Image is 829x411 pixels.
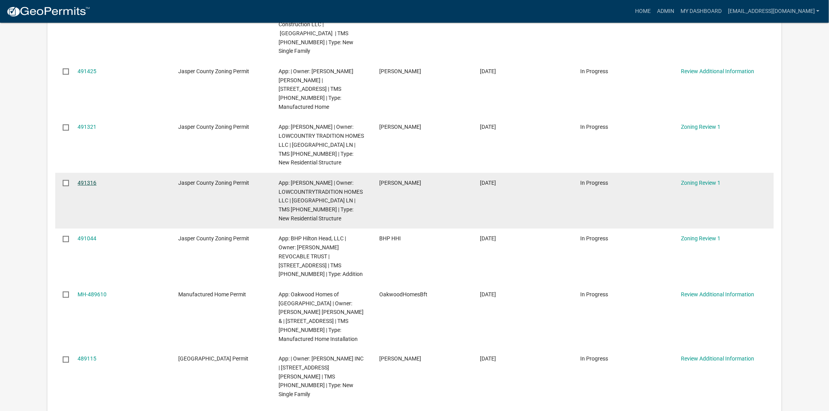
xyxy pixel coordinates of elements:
[681,291,754,297] a: Review Additional Information
[379,180,421,186] span: Richard Ratcliff
[178,356,248,362] span: Jasper County Building Permit
[178,68,249,74] span: Jasper County Zoning Permit
[654,4,677,19] a: Admin
[279,180,363,222] span: App: Richard Ratcliff | Owner: LOWCOUNTRYTRADITION HOMES LLC | WELLINGTON LN | TMS 063-00-07-047 ...
[78,356,96,362] a: 489115
[581,124,608,130] span: In Progress
[681,180,720,186] a: Zoning Review 1
[379,235,401,242] span: BHP HHI
[279,12,354,54] span: App: | Owner: Next Chapter Construction LLC | 15 Pickerel Loop | TMS 081-00-03-030 | Type: New Si...
[681,235,720,242] a: Zoning Review 1
[681,356,754,362] a: Review Additional Information
[581,356,608,362] span: In Progress
[279,68,354,110] span: App: | Owner: SOLIS ALEXIS DELAFUENTE | 210 LIME HOUSE RD | TMS 039-00-07-022 | Type: Manufacture...
[581,235,608,242] span: In Progress
[78,124,96,130] a: 491321
[78,235,96,242] a: 491044
[581,291,608,297] span: In Progress
[480,124,496,130] span: 10/11/2025
[581,180,608,186] span: In Progress
[681,68,754,74] a: Review Additional Information
[279,356,364,398] span: App: | Owner: D R HORTON INC | 186 CASTLE HILL Rd | TMS 091-02-00-173 | Type: New Single Family
[677,4,725,19] a: My Dashboard
[725,4,823,19] a: [EMAIL_ADDRESS][DOMAIN_NAME]
[279,235,363,277] span: App: BHP Hilton Head, LLC | Owner: FRANK ALEXIS J REVOCABLE TRUST | 314 EUHAW CREEK DR | TMS 083-...
[681,124,720,130] a: Zoning Review 1
[480,291,496,297] span: 10/08/2025
[178,235,249,242] span: Jasper County Zoning Permit
[279,291,364,342] span: App: Oakwood Homes of Beaufort | Owner: CARRILLO MARCOS ANTHONY & | 723 BUNNY RD | TMS 050-01-00-...
[78,68,96,74] a: 491425
[379,356,421,362] span: Lisa Johnston
[379,68,421,74] span: Ana De La Fuente
[178,291,246,297] span: Manufactured Home Permit
[78,180,96,186] a: 491316
[480,68,496,74] span: 10/12/2025
[480,180,496,186] span: 10/11/2025
[78,291,107,297] a: MH-489610
[178,180,249,186] span: Jasper County Zoning Permit
[379,124,421,130] span: Richard Ratcliff
[379,291,427,297] span: OakwoodHomesBft
[279,124,364,166] span: App: Richard Ratcliff | Owner: LOWCOUNTRY TRADITION HOMES LLC | WELLINGTON LN | TMS 063-00-07-041...
[480,235,496,242] span: 10/10/2025
[178,124,249,130] span: Jasper County Zoning Permit
[581,68,608,74] span: In Progress
[632,4,654,19] a: Home
[480,356,496,362] span: 10/07/2025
